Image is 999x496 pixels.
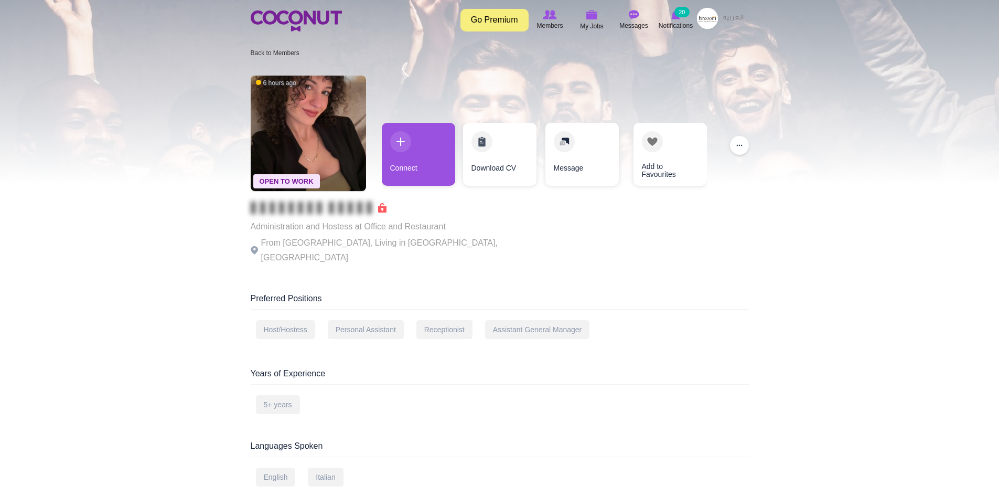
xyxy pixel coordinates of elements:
[718,8,749,29] a: العربية
[256,79,296,88] span: 6 hours ago
[256,468,296,487] div: English
[613,8,655,32] a: Messages Messages
[416,320,472,339] div: Receptionist
[253,174,320,188] span: Open To Work
[382,123,455,191] div: 1 / 4
[460,9,529,31] a: Go Premium
[463,123,536,191] div: 2 / 4
[256,395,300,414] div: 5+ years
[251,203,386,213] span: Connect to Unlock the Profile
[580,21,604,31] span: My Jobs
[328,320,404,339] div: Personal Assistant
[671,10,680,19] img: Notifications
[619,20,648,31] span: Messages
[629,10,639,19] img: Messages
[543,10,556,19] img: Browse Members
[655,8,697,32] a: Notifications Notifications 20
[251,293,749,310] div: Preferred Positions
[544,123,618,191] div: 3 / 4
[251,368,749,385] div: Years of Experience
[659,20,693,31] span: Notifications
[674,7,689,17] small: 20
[633,123,707,186] a: Add to Favourites
[536,20,563,31] span: Members
[256,320,315,339] div: Host/Hostess
[251,440,749,457] div: Languages Spoken
[463,123,536,186] a: Download CV
[626,123,699,191] div: 4 / 4
[730,136,749,155] button: ...
[251,219,539,234] p: Administration and Hostess at Office and Restaurant
[571,8,613,33] a: My Jobs My Jobs
[485,320,590,339] div: Assistant General Manager
[545,123,619,186] a: Message
[586,10,598,19] img: My Jobs
[251,236,539,265] p: From [GEOGRAPHIC_DATA], Living in [GEOGRAPHIC_DATA], [GEOGRAPHIC_DATA]
[382,123,455,186] a: Connect
[251,10,342,31] img: Home
[308,468,343,487] div: Italian
[529,8,571,32] a: Browse Members Members
[251,49,299,57] a: Back to Members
